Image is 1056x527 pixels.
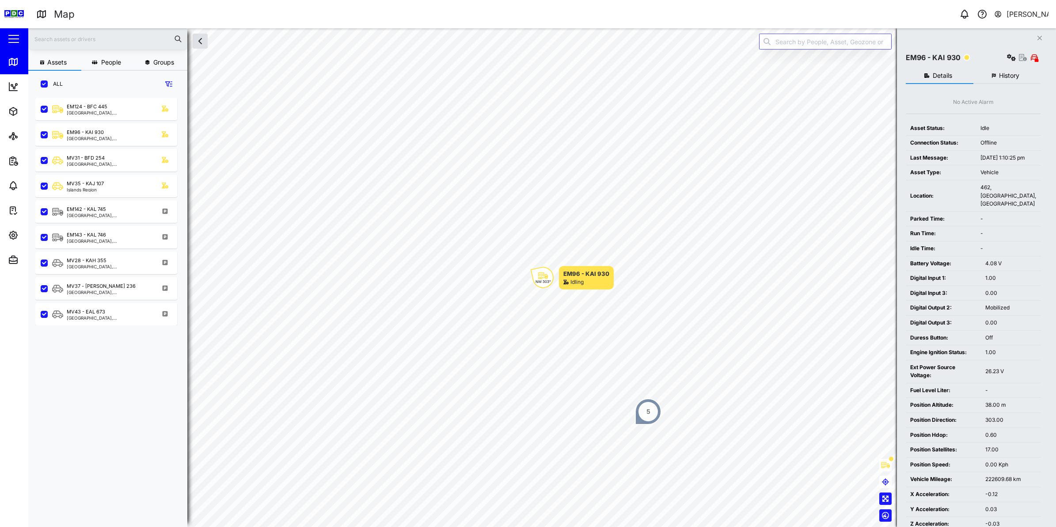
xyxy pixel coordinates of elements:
span: History [999,73,1019,79]
div: grid [35,95,187,520]
div: Position Speed: [910,461,976,469]
div: Asset Status: [910,124,972,133]
div: 0.60 [985,431,1036,439]
div: Admin [23,255,49,265]
div: 0.00 [985,319,1036,327]
div: Vehicle [980,168,1036,177]
div: [PERSON_NAME] [1007,9,1049,20]
input: Search by People, Asset, Geozone or Place [759,34,892,50]
div: Battery Voltage: [910,260,976,268]
div: EM124 - BFC 445 [67,103,107,111]
div: MV37 - [PERSON_NAME] 236 [67,283,136,290]
label: ALL [48,80,63,88]
div: 0.00 [985,289,1036,298]
span: Groups [153,59,174,65]
span: Details [933,73,952,79]
div: [GEOGRAPHIC_DATA], [GEOGRAPHIC_DATA] [67,290,151,294]
div: - [980,244,1036,253]
div: X Acceleration: [910,490,976,499]
div: [DATE] 1:10:25 pm [980,154,1036,162]
div: Vehicle Mileage: [910,475,976,484]
div: Position Altitude: [910,401,976,409]
div: Map [23,57,43,67]
div: Tasks [23,206,47,215]
div: 5 [646,407,650,416]
div: [GEOGRAPHIC_DATA], [GEOGRAPHIC_DATA] [67,136,151,141]
div: 0.00 Kph [985,461,1036,469]
div: 303.00 [985,416,1036,424]
div: Offline [980,139,1036,147]
div: Dashboard [23,82,63,92]
div: Last Message: [910,154,972,162]
span: Assets [47,59,67,65]
div: NW 303° [536,280,551,283]
div: Sites [23,131,44,141]
div: - [980,229,1036,238]
div: Engine Ignition Status: [910,348,976,357]
div: Idle [980,124,1036,133]
div: Map marker [532,266,614,290]
div: Connection Status: [910,139,972,147]
div: Assets [23,107,50,116]
div: Reports [23,156,53,166]
div: Mobilized [985,304,1036,312]
div: - [980,215,1036,223]
div: Map marker [635,398,661,425]
div: MV43 - EAL 673 [67,308,105,316]
button: [PERSON_NAME] [994,8,1049,20]
div: 0.03 [985,505,1036,514]
div: Off [985,334,1036,342]
div: Idle Time: [910,244,972,253]
div: No Active Alarm [953,98,994,107]
div: 1.00 [985,348,1036,357]
div: MV28 - KAH 355 [67,257,106,264]
div: 462, [GEOGRAPHIC_DATA], [GEOGRAPHIC_DATA] [980,183,1036,208]
div: Idling [570,278,584,286]
div: Islands Region [67,187,104,192]
div: - [985,386,1036,395]
div: EM96 - KAI 930 [906,52,961,63]
div: Settings [23,230,54,240]
div: Alarms [23,181,50,191]
div: Asset Type: [910,168,972,177]
div: Digital Input 1: [910,274,976,283]
input: Search assets or drivers [34,32,182,46]
div: Fuel Level Liter: [910,386,976,395]
div: MV31 - BFD 254 [67,154,105,162]
div: 222609.68 km [985,475,1036,484]
div: [GEOGRAPHIC_DATA], [GEOGRAPHIC_DATA] [67,264,151,269]
img: Main Logo [4,4,24,24]
div: Y Acceleration: [910,505,976,514]
div: EM96 - KAI 930 [563,269,609,278]
div: 26.23 V [985,367,1036,376]
div: 17.00 [985,446,1036,454]
div: Position Hdop: [910,431,976,439]
div: Map [54,7,75,22]
div: [GEOGRAPHIC_DATA], [GEOGRAPHIC_DATA] [67,111,151,115]
div: Digital Input 3: [910,289,976,298]
div: Position Direction: [910,416,976,424]
div: Run Time: [910,229,972,238]
div: 4.08 V [985,260,1036,268]
div: EM142 - KAL 745 [67,206,106,213]
div: Digital Output 2: [910,304,976,312]
div: EM96 - KAI 930 [67,129,104,136]
span: People [101,59,121,65]
div: [GEOGRAPHIC_DATA], [GEOGRAPHIC_DATA] [67,213,151,218]
div: Ext Power Source Voltage: [910,363,976,380]
div: MV35 - KAJ 107 [67,180,104,187]
div: [GEOGRAPHIC_DATA], [GEOGRAPHIC_DATA] [67,316,151,320]
div: Position Satellites: [910,446,976,454]
div: 38.00 m [985,401,1036,409]
div: -0.12 [985,490,1036,499]
div: [GEOGRAPHIC_DATA], [GEOGRAPHIC_DATA] [67,239,151,243]
div: [GEOGRAPHIC_DATA], [GEOGRAPHIC_DATA] [67,162,151,166]
div: Digital Output 3: [910,319,976,327]
div: Location: [910,192,972,200]
div: Duress Button: [910,334,976,342]
div: EM143 - KAL 746 [67,231,106,239]
div: Parked Time: [910,215,972,223]
div: 1.00 [985,274,1036,283]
